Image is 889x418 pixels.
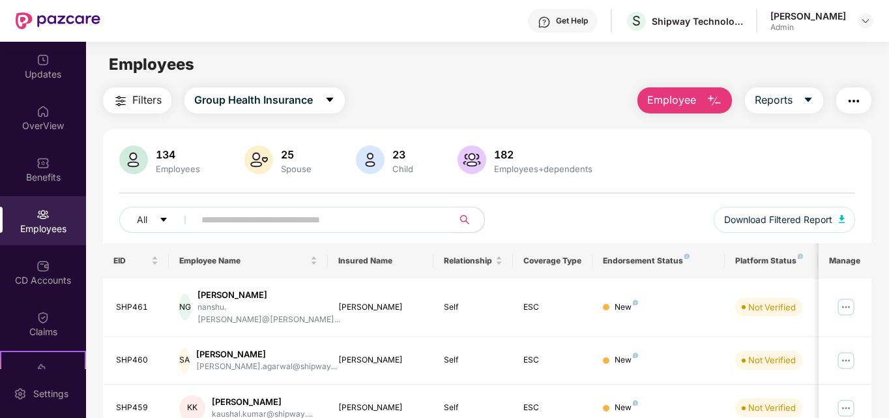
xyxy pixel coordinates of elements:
div: Child [390,164,416,174]
div: New [615,354,638,366]
th: Coverage Type [513,243,592,278]
div: [PERSON_NAME] [770,10,846,22]
img: svg+xml;base64,PHN2ZyB4bWxucz0iaHR0cDovL3d3dy53My5vcmcvMjAwMC9zdmciIHhtbG5zOnhsaW5rPSJodHRwOi8vd3... [244,145,273,174]
span: Download Filtered Report [724,213,832,227]
button: Allcaret-down [119,207,199,233]
img: svg+xml;base64,PHN2ZyB4bWxucz0iaHR0cDovL3d3dy53My5vcmcvMjAwMC9zdmciIHdpZHRoPSI4IiBoZWlnaHQ9IjgiIH... [633,353,638,358]
th: Relationship [433,243,513,278]
div: Not Verified [748,353,796,366]
button: Download Filtered Report [714,207,856,233]
div: 182 [491,148,595,161]
div: Endorsement Status [603,256,714,266]
div: New [615,301,638,314]
img: svg+xml;base64,PHN2ZyBpZD0iU2V0dGluZy0yMHgyMCIgeG1sbnM9Imh0dHA6Ly93d3cudzMub3JnLzIwMDAvc3ZnIiB3aW... [14,387,27,400]
span: S [632,13,641,29]
div: ESC [523,402,582,414]
img: manageButton [836,297,856,318]
button: Employee [637,87,732,113]
div: 23 [390,148,416,161]
button: search [452,207,485,233]
div: SHP460 [116,354,159,366]
div: [PERSON_NAME] [196,348,337,361]
div: Shipway Technology Pvt. Ltd [652,15,743,27]
img: svg+xml;base64,PHN2ZyBpZD0iQ0RfQWNjb3VudHMiIGRhdGEtbmFtZT0iQ0QgQWNjb3VudHMiIHhtbG5zPSJodHRwOi8vd3... [36,260,50,273]
div: Admin [770,22,846,33]
img: svg+xml;base64,PHN2ZyB4bWxucz0iaHR0cDovL3d3dy53My5vcmcvMjAwMC9zdmciIHdpZHRoPSI4IiBoZWlnaHQ9IjgiIH... [798,254,803,259]
img: svg+xml;base64,PHN2ZyBpZD0iQmVuZWZpdHMiIHhtbG5zPSJodHRwOi8vd3d3LnczLm9yZy8yMDAwL3N2ZyIgd2lkdGg9Ij... [36,157,50,170]
span: EID [113,256,149,266]
div: Self [444,354,503,366]
img: svg+xml;base64,PHN2ZyB4bWxucz0iaHR0cDovL3d3dy53My5vcmcvMjAwMC9zdmciIHdpZHRoPSIyNCIgaGVpZ2h0PSIyNC... [846,93,862,109]
img: svg+xml;base64,PHN2ZyBpZD0iSG9tZSIgeG1sbnM9Imh0dHA6Ly93d3cudzMub3JnLzIwMDAvc3ZnIiB3aWR0aD0iMjAiIG... [36,105,50,118]
img: svg+xml;base64,PHN2ZyBpZD0iRHJvcGRvd24tMzJ4MzIiIHhtbG5zPSJodHRwOi8vd3d3LnczLm9yZy8yMDAwL3N2ZyIgd2... [860,16,871,26]
button: Group Health Insurancecaret-down [184,87,345,113]
span: Group Health Insurance [194,92,313,108]
img: svg+xml;base64,PHN2ZyB4bWxucz0iaHR0cDovL3d3dy53My5vcmcvMjAwMC9zdmciIHdpZHRoPSIyNCIgaGVpZ2h0PSIyNC... [113,93,128,109]
img: manageButton [836,350,856,371]
div: Platform Status [735,256,807,266]
img: svg+xml;base64,PHN2ZyB4bWxucz0iaHR0cDovL3d3dy53My5vcmcvMjAwMC9zdmciIHhtbG5zOnhsaW5rPSJodHRwOi8vd3... [119,145,148,174]
div: Not Verified [748,401,796,414]
div: ESC [523,354,582,366]
span: caret-down [803,95,813,106]
img: svg+xml;base64,PHN2ZyB4bWxucz0iaHR0cDovL3d3dy53My5vcmcvMjAwMC9zdmciIHhtbG5zOnhsaW5rPSJodHRwOi8vd3... [356,145,385,174]
img: svg+xml;base64,PHN2ZyB4bWxucz0iaHR0cDovL3d3dy53My5vcmcvMjAwMC9zdmciIHdpZHRoPSI4IiBoZWlnaHQ9IjgiIH... [633,300,638,305]
div: Employees [153,164,203,174]
span: Relationship [444,256,493,266]
div: [PERSON_NAME] [338,402,424,414]
div: Get Help [556,16,588,26]
img: svg+xml;base64,PHN2ZyBpZD0iRW1wbG95ZWVzIiB4bWxucz0iaHR0cDovL3d3dy53My5vcmcvMjAwMC9zdmciIHdpZHRoPS... [36,208,50,221]
img: svg+xml;base64,PHN2ZyB4bWxucz0iaHR0cDovL3d3dy53My5vcmcvMjAwMC9zdmciIHdpZHRoPSI4IiBoZWlnaHQ9IjgiIH... [633,400,638,406]
img: svg+xml;base64,PHN2ZyBpZD0iQ2xhaW0iIHhtbG5zPSJodHRwOi8vd3d3LnczLm9yZy8yMDAwL3N2ZyIgd2lkdGg9IjIwIi... [36,311,50,324]
img: New Pazcare Logo [16,12,100,29]
div: SHP459 [116,402,159,414]
div: [PERSON_NAME] [338,354,424,366]
div: Spouse [278,164,314,174]
button: Filters [103,87,171,113]
span: Employee [647,92,696,108]
span: Employee Name [179,256,308,266]
span: Employees [109,55,194,74]
div: Self [444,402,503,414]
div: [PERSON_NAME] [338,301,424,314]
img: svg+xml;base64,PHN2ZyB4bWxucz0iaHR0cDovL3d3dy53My5vcmcvMjAwMC9zdmciIHdpZHRoPSIyMSIgaGVpZ2h0PSIyMC... [36,363,50,376]
span: Filters [132,92,162,108]
div: Settings [29,387,72,400]
div: 25 [278,148,314,161]
div: 134 [153,148,203,161]
img: svg+xml;base64,PHN2ZyBpZD0iSGVscC0zMngzMiIgeG1sbnM9Imh0dHA6Ly93d3cudzMub3JnLzIwMDAvc3ZnIiB3aWR0aD... [538,16,551,29]
div: [PERSON_NAME] [197,289,340,301]
span: Reports [755,92,793,108]
th: EID [103,243,169,278]
th: Insured Name [328,243,434,278]
button: Reportscaret-down [745,87,823,113]
span: caret-down [159,215,168,226]
span: search [452,215,478,225]
div: Self [444,301,503,314]
img: svg+xml;base64,PHN2ZyB4bWxucz0iaHR0cDovL3d3dy53My5vcmcvMjAwMC9zdmciIHhtbG5zOnhsaW5rPSJodHRwOi8vd3... [839,215,845,223]
div: Not Verified [748,301,796,314]
span: All [137,213,147,227]
img: svg+xml;base64,PHN2ZyBpZD0iVXBkYXRlZCIgeG1sbnM9Imh0dHA6Ly93d3cudzMub3JnLzIwMDAvc3ZnIiB3aWR0aD0iMj... [36,53,50,67]
div: SHP461 [116,301,159,314]
div: NG [179,294,191,320]
th: Employee Name [169,243,328,278]
div: New [615,402,638,414]
img: svg+xml;base64,PHN2ZyB4bWxucz0iaHR0cDovL3d3dy53My5vcmcvMjAwMC9zdmciIHhtbG5zOnhsaW5rPSJodHRwOi8vd3... [707,93,722,109]
div: [PERSON_NAME] [212,396,313,408]
div: ESC [523,301,582,314]
img: svg+xml;base64,PHN2ZyB4bWxucz0iaHR0cDovL3d3dy53My5vcmcvMjAwMC9zdmciIHdpZHRoPSI4IiBoZWlnaHQ9IjgiIH... [684,254,690,259]
div: SA [179,348,190,374]
img: svg+xml;base64,PHN2ZyB4bWxucz0iaHR0cDovL3d3dy53My5vcmcvMjAwMC9zdmciIHhtbG5zOnhsaW5rPSJodHRwOi8vd3... [458,145,486,174]
div: [PERSON_NAME].agarwal@shipway... [196,361,337,373]
div: Employees+dependents [491,164,595,174]
div: nanshu.[PERSON_NAME]@[PERSON_NAME]... [197,301,340,326]
span: caret-down [325,95,335,106]
th: Manage [819,243,871,278]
